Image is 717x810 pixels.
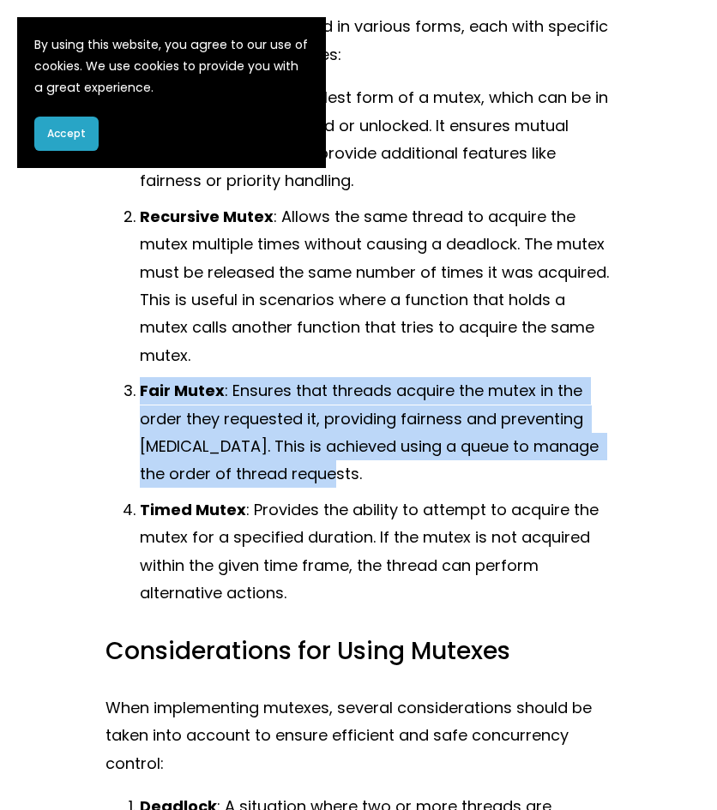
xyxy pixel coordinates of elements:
p: : The simplest form of a mutex, which can be in one of two states: locked or unlocked. It ensures... [140,84,611,195]
section: Cookie banner [17,17,326,168]
p: Mutexes can be implemented in various forms, each with specific characteristics and use cases: [105,13,611,69]
p: : Ensures that threads acquire the mutex in the order they requested it, providing fairness and p... [140,377,611,489]
h3: Considerations for Using Mutexes [105,635,611,667]
p: By using this website, you agree to our use of cookies. We use cookies to provide you with a grea... [34,34,309,99]
button: Accept [34,117,99,151]
span: Accept [47,126,86,141]
strong: Fair Mutex [140,380,225,401]
strong: Recursive Mutex [140,206,274,227]
strong: Timed Mutex [140,499,246,520]
p: : Allows the same thread to acquire the mutex multiple times without causing a deadlock. The mute... [140,203,611,369]
p: : Provides the ability to attempt to acquire the mutex for a specified duration. If the mutex is ... [140,496,611,608]
p: When implementing mutexes, several considerations should be taken into account to ensure efficien... [105,694,611,777]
